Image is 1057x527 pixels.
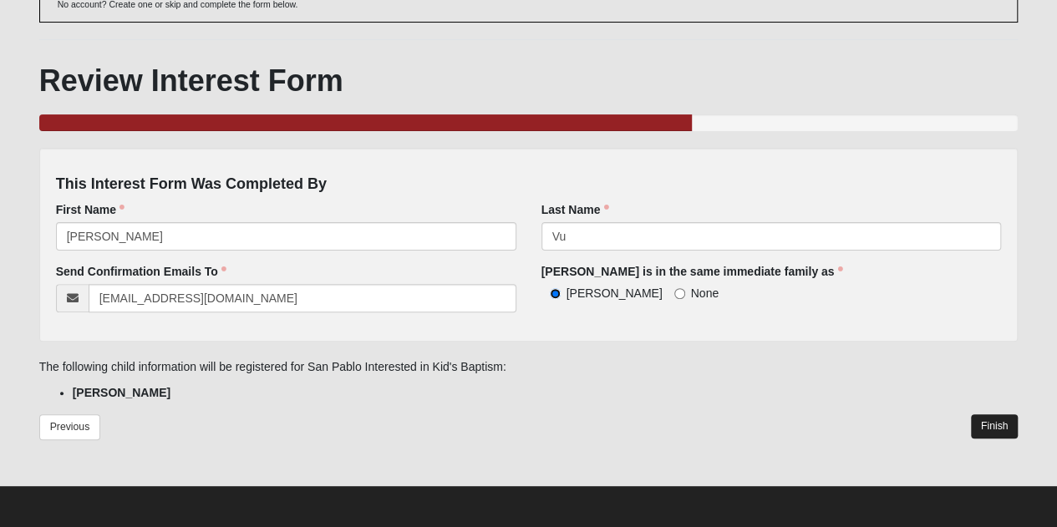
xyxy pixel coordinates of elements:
h4: This Interest Form Was Completed By [56,175,1002,194]
span: None [691,286,719,300]
strong: [PERSON_NAME] [73,386,170,399]
input: None [674,288,685,299]
p: The following child information will be registered for San Pablo Interested in Kid's Baptism: [39,358,1019,376]
label: Last Name [541,201,609,218]
label: [PERSON_NAME] is in the same immediate family as [541,263,843,280]
label: Send Confirmation Emails To [56,263,226,280]
label: First Name [56,201,125,218]
a: Finish [971,414,1019,438]
a: Previous [39,414,101,440]
span: [PERSON_NAME] [567,286,663,300]
h1: Review Interest Form [39,63,1019,99]
input: [PERSON_NAME] [550,288,561,299]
